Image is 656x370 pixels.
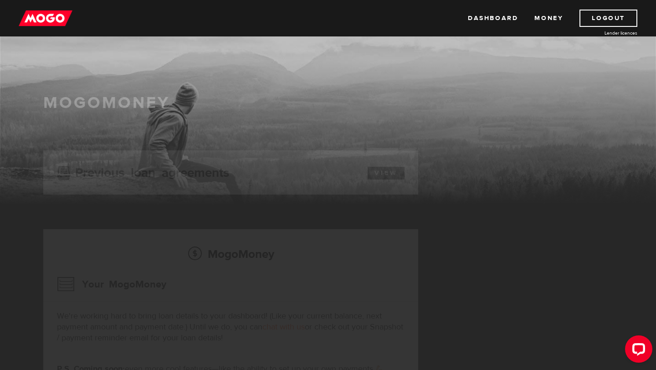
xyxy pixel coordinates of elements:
[534,10,563,27] a: Money
[19,10,72,27] img: mogo_logo-11ee424be714fa7cbb0f0f49df9e16ec.png
[57,165,229,177] h3: Previous loan agreements
[368,167,405,180] a: View
[468,10,518,27] a: Dashboard
[57,272,166,296] h3: Your MogoMoney
[43,93,613,113] h1: MogoMoney
[579,10,637,27] a: Logout
[569,30,637,36] a: Lender licences
[57,311,405,344] p: We're working hard to bring loan details to your dashboard! (Like your current balance, next paym...
[618,332,656,370] iframe: LiveChat chat widget
[57,244,405,263] h2: MogoMoney
[262,322,305,332] a: chat with us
